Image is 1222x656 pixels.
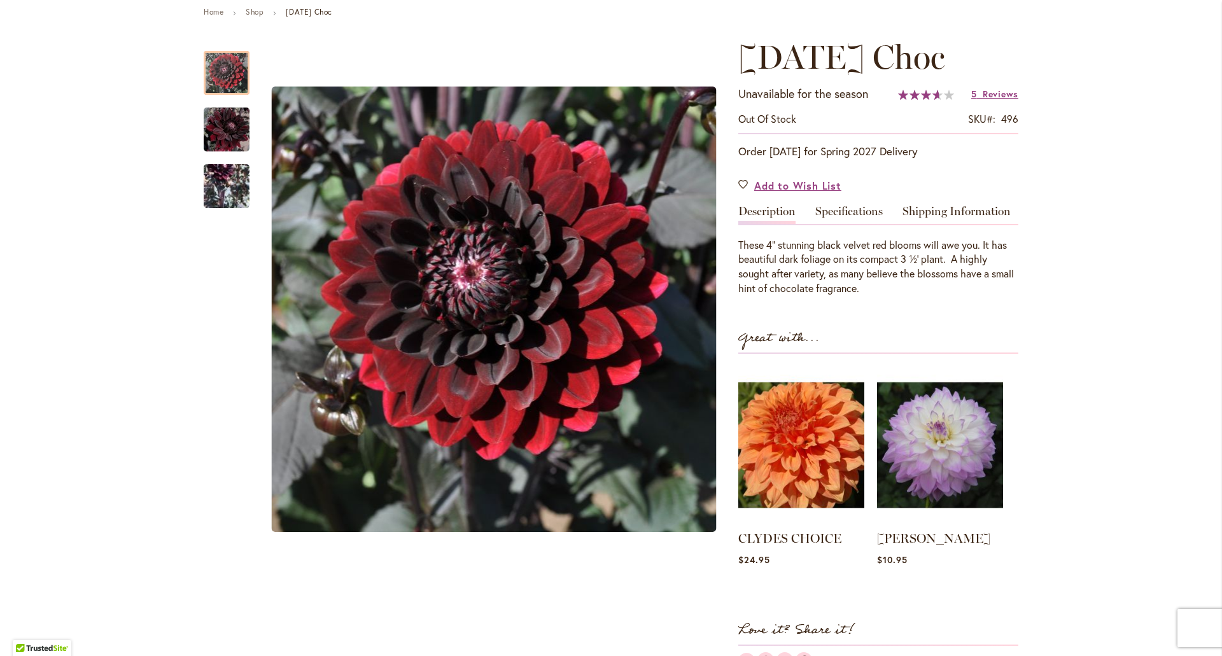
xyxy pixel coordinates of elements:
div: Availability [738,112,796,127]
strong: Great with... [738,328,820,349]
span: $10.95 [877,554,908,566]
span: 5 [971,88,977,100]
a: Shipping Information [902,206,1011,224]
strong: [DATE] Choc [286,7,332,17]
div: 73% [898,90,954,100]
a: Home [204,7,223,17]
img: Karma Choc [272,87,717,532]
span: [DATE] Choc [738,37,945,77]
div: Karma Choc [204,151,249,208]
a: Add to Wish List [738,178,841,193]
div: Karma ChocKarma ChocKarma Choc [262,38,726,581]
strong: SKU [968,112,995,125]
img: MIKAYLA MIRANDA [877,366,1003,524]
div: 496 [1001,112,1018,127]
div: Karma Choc [204,38,262,95]
a: Description [738,206,796,224]
img: Karma Choc [204,139,249,232]
div: These 4” stunning black velvet red blooms will awe you. It has beautiful dark foliage on its comp... [738,238,1018,296]
span: Reviews [983,88,1018,100]
p: Unavailable for the season [738,86,868,102]
img: Karma Choc [204,106,249,153]
img: CLYDES CHOICE [738,366,864,524]
a: 5 Reviews [971,88,1018,100]
div: Karma Choc [262,38,726,581]
strong: Love it? Share it! [738,620,855,641]
a: CLYDES CHOICE [738,531,841,546]
a: [PERSON_NAME] [877,531,990,546]
div: Karma Choc [204,95,262,151]
span: Out of stock [738,112,796,125]
a: Shop [246,7,263,17]
span: $24.95 [738,554,770,566]
span: Add to Wish List [754,178,841,193]
iframe: Launch Accessibility Center [10,611,45,646]
p: Order [DATE] for Spring 2027 Delivery [738,144,1018,159]
div: Product Images [262,38,784,581]
div: Detailed Product Info [738,206,1018,296]
a: Specifications [815,206,883,224]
